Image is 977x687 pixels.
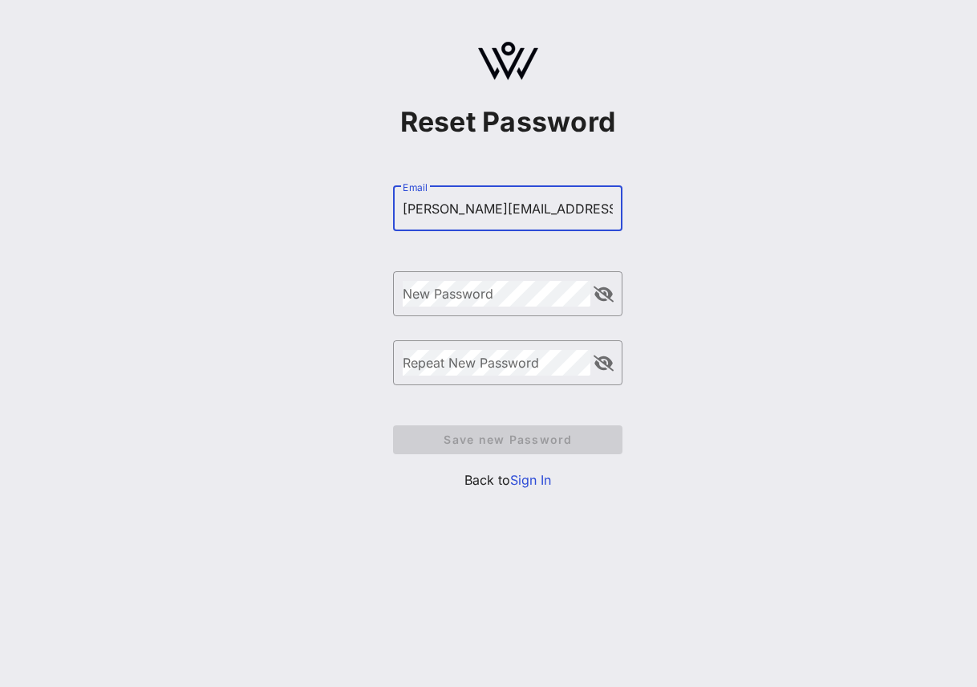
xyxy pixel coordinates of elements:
label: Email [403,181,428,193]
a: Sign In [510,472,551,488]
button: append icon [594,356,614,372]
input: Email [403,196,613,222]
p: Back to [393,470,622,490]
img: logo.svg [478,42,538,80]
button: append icon [594,287,614,303]
h1: Reset Password [393,106,622,138]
